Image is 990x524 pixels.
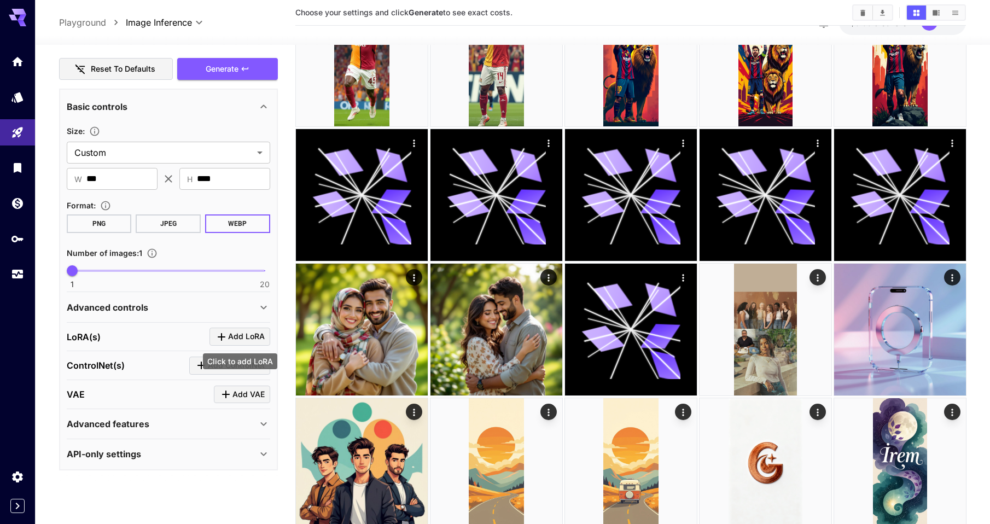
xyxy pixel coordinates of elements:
span: Image Inference [126,16,192,29]
div: Advanced controls [67,294,270,321]
b: Generate [409,8,443,17]
span: Custom [74,146,253,159]
div: Show media in grid viewShow media in video viewShow media in list view [906,4,966,21]
div: Advanced features [67,411,270,437]
span: 20 [260,279,270,290]
img: Z [296,264,428,395]
button: Click to add ControlNet [189,357,270,375]
div: Click to add LoRA [203,353,277,369]
p: Advanced features [67,417,149,430]
span: Generate [206,62,238,76]
div: Actions [540,404,556,420]
div: Models [11,90,24,104]
p: ControlNet(s) [67,359,125,372]
div: Home [11,55,24,68]
button: Show media in list view [946,5,965,20]
div: Actions [944,269,960,286]
nav: breadcrumb [59,16,126,29]
button: Show media in video view [927,5,946,20]
p: API-only settings [67,447,141,461]
span: $3.95 [850,18,874,27]
div: API Keys [11,232,24,246]
div: Basic controls [67,94,270,120]
button: Expand sidebar [10,499,25,513]
div: Actions [405,269,422,286]
img: Z [430,264,562,395]
div: Playground [11,126,24,139]
button: Download All [873,5,892,20]
div: Actions [674,269,691,286]
div: Actions [809,269,825,286]
span: Number of images : 1 [67,248,142,258]
img: Z [834,264,966,395]
span: Size : [67,126,85,136]
span: Add LoRA [228,330,265,343]
div: Actions [540,269,556,286]
span: Format : [67,201,96,210]
button: Reset to defaults [59,58,173,80]
span: credits left [874,18,912,27]
div: Actions [405,404,422,420]
div: Actions [674,404,691,420]
div: Actions [944,404,960,420]
div: Settings [11,470,24,484]
p: LoRA(s) [67,330,101,343]
button: Choose the file format for the output image. [96,200,115,211]
button: Specify how many images to generate in a single request. Each image generation will be charged se... [142,248,162,259]
div: Actions [809,404,825,420]
button: Adjust the dimensions of the generated image by specifying its width and height in pixels, or sel... [85,126,104,137]
div: Wallet [11,196,24,210]
p: Basic controls [67,100,127,113]
p: Advanced controls [67,301,148,314]
span: H [187,173,193,185]
div: Usage [11,267,24,281]
button: Show media in grid view [907,5,926,20]
span: Add VAE [232,388,265,401]
p: VAE [67,388,85,401]
button: Generate [177,58,278,80]
div: Clear AllDownload All [852,4,893,21]
button: Clear All [853,5,872,20]
span: 1 [71,279,74,290]
button: WEBP [205,214,270,233]
span: W [74,173,82,185]
div: Library [11,161,24,174]
a: Playground [59,16,106,29]
div: Actions [944,135,960,151]
span: Choose your settings and click to see exact costs. [295,8,513,17]
button: Click to add LoRA [209,328,270,346]
button: Click to add VAE [214,386,270,404]
img: 9k= [700,264,831,395]
button: PNG [67,214,132,233]
button: JPEG [136,214,201,233]
div: Actions [674,135,691,151]
div: API-only settings [67,441,270,467]
div: Actions [405,135,422,151]
div: Actions [809,135,825,151]
div: Actions [540,135,556,151]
